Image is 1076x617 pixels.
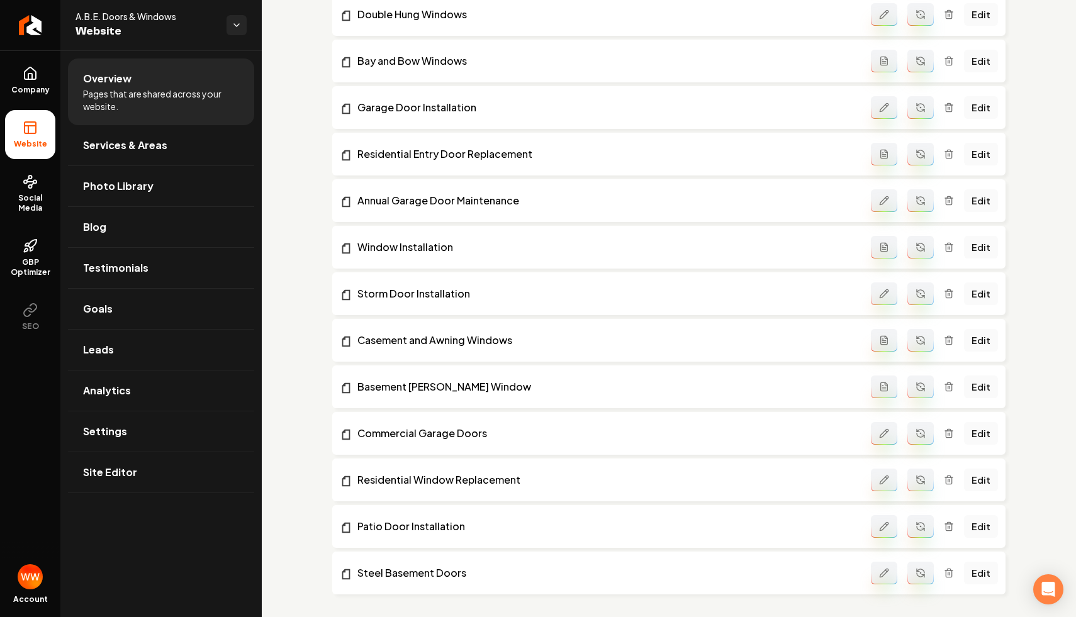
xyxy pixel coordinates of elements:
[68,289,254,329] a: Goals
[6,85,55,95] span: Company
[18,564,43,589] button: Open user button
[5,257,55,277] span: GBP Optimizer
[9,139,52,149] span: Website
[5,292,55,342] button: SEO
[340,286,871,301] a: Storm Door Installation
[1033,574,1063,604] div: Open Intercom Messenger
[871,469,897,491] button: Edit admin page prompt
[83,424,127,439] span: Settings
[964,515,998,538] a: Edit
[964,189,998,212] a: Edit
[83,301,113,316] span: Goals
[964,236,998,258] a: Edit
[340,193,871,208] a: Annual Garage Door Maintenance
[5,56,55,105] a: Company
[5,164,55,223] a: Social Media
[17,321,44,331] span: SEO
[83,138,167,153] span: Services & Areas
[68,166,254,206] a: Photo Library
[964,282,998,305] a: Edit
[871,50,897,72] button: Add admin page prompt
[871,375,897,398] button: Add admin page prompt
[19,15,42,35] img: Rebolt Logo
[871,422,897,445] button: Edit admin page prompt
[340,100,871,115] a: Garage Door Installation
[340,519,871,534] a: Patio Door Installation
[871,236,897,258] button: Add admin page prompt
[340,240,871,255] a: Window Installation
[964,50,998,72] a: Edit
[83,465,137,480] span: Site Editor
[871,143,897,165] button: Add admin page prompt
[76,23,216,40] span: Website
[68,125,254,165] a: Services & Areas
[76,10,216,23] span: A.B.E. Doors & Windows
[340,147,871,162] a: Residential Entry Door Replacement
[13,594,48,604] span: Account
[964,3,998,26] a: Edit
[68,411,254,452] a: Settings
[83,383,131,398] span: Analytics
[964,375,998,398] a: Edit
[871,282,897,305] button: Edit admin page prompt
[340,565,871,581] a: Steel Basement Doors
[83,87,239,113] span: Pages that are shared across your website.
[871,189,897,212] button: Edit admin page prompt
[964,422,998,445] a: Edit
[83,179,154,194] span: Photo Library
[964,469,998,491] a: Edit
[5,193,55,213] span: Social Media
[871,515,897,538] button: Edit admin page prompt
[5,228,55,287] a: GBP Optimizer
[83,342,114,357] span: Leads
[871,329,897,352] button: Add admin page prompt
[340,426,871,441] a: Commercial Garage Doors
[18,564,43,589] img: Will Wallace
[83,260,149,275] span: Testimonials
[68,248,254,288] a: Testimonials
[964,143,998,165] a: Edit
[340,7,871,22] a: Double Hung Windows
[340,53,871,69] a: Bay and Bow Windows
[964,96,998,119] a: Edit
[68,370,254,411] a: Analytics
[68,330,254,370] a: Leads
[964,562,998,584] a: Edit
[83,71,132,86] span: Overview
[68,207,254,247] a: Blog
[83,220,106,235] span: Blog
[340,472,871,487] a: Residential Window Replacement
[871,562,897,584] button: Edit admin page prompt
[340,333,871,348] a: Casement and Awning Windows
[871,96,897,119] button: Edit admin page prompt
[68,452,254,492] a: Site Editor
[871,3,897,26] button: Edit admin page prompt
[964,329,998,352] a: Edit
[340,379,871,394] a: Basement [PERSON_NAME] Window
